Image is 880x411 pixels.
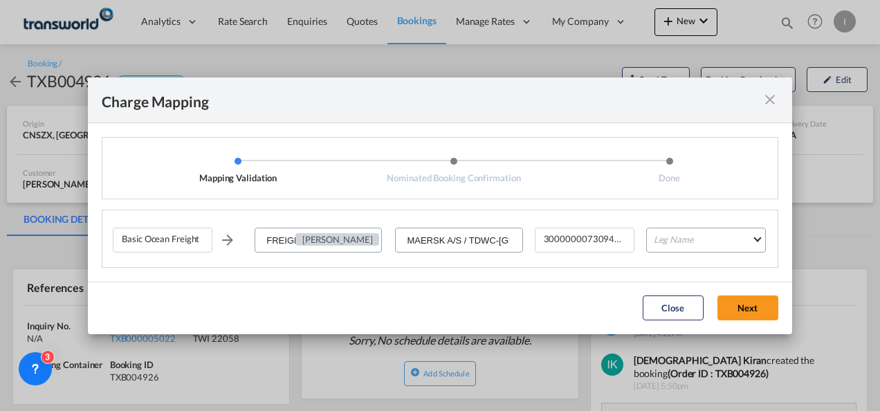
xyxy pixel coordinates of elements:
button: Next [717,295,778,320]
md-input-container: FREIGHT CHARGES [253,226,383,257]
div: 300000007309467 [535,228,634,253]
li: Nominated Booking Confirmation [346,156,562,184]
div: [PERSON_NAME] [295,233,380,246]
div: Basic Ocean Freight [113,228,212,253]
body: Editor, editor2 [14,14,240,28]
div: Charge Mapping [102,91,209,109]
md-dialog: Mapping ValidationNominated Booking ... [88,77,792,334]
input: Enter Charge name [256,228,381,253]
button: Close [643,295,704,320]
md-icon: icon-arrow-right [219,232,236,248]
md-input-container: MAERSK A/S / TDWC-DUBAI [394,226,524,257]
md-icon: icon-close fg-AAA8AD cursor [762,91,778,108]
li: Done [562,156,778,184]
input: Select Service Provider [396,228,522,253]
md-select: Leg Name [646,228,766,253]
li: Mapping Validation [130,156,346,184]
